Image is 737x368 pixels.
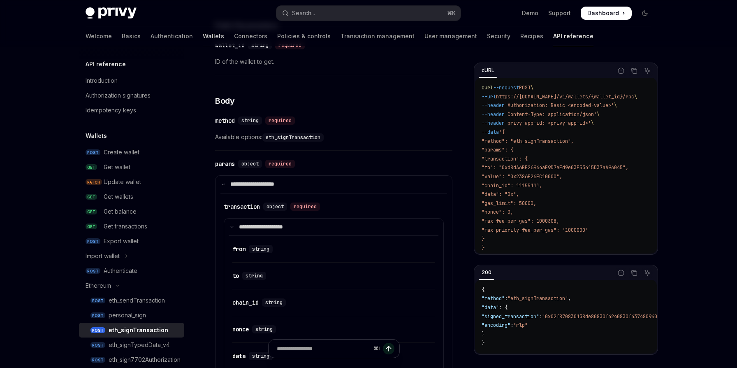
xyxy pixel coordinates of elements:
div: Authenticate [104,266,137,276]
span: : [539,313,542,320]
code: eth_signTransaction [262,133,324,142]
div: Get balance [104,207,137,217]
span: "nonce": 0, [482,209,513,215]
span: PATCH [86,179,102,185]
img: dark logo [86,7,137,19]
span: "max_priority_fee_per_gas": "1000000" [482,227,588,233]
div: to [232,272,239,280]
a: Authentication [151,26,193,46]
span: 'Content-Type: application/json' [505,111,597,118]
div: Import wallet [86,251,120,261]
span: curl [482,84,493,91]
span: 'Authorization: Basic <encoded-value>' [505,102,614,109]
span: ID of the wallet to get. [215,57,452,67]
button: Ask AI [642,268,653,278]
div: Search... [292,8,315,18]
span: string [246,273,263,279]
a: Security [487,26,510,46]
span: "method" [482,295,505,302]
div: Get transactions [104,221,147,231]
span: --request [493,84,519,91]
a: Basics [122,26,141,46]
button: Copy the contents from the code block [629,268,640,278]
span: } [482,245,484,251]
span: \ [597,111,600,118]
div: required [290,203,320,211]
span: "signed_transaction" [482,313,539,320]
div: Introduction [86,76,118,86]
div: from [232,245,246,253]
a: Connectors [234,26,267,46]
div: Get wallets [104,192,133,202]
span: "transaction": { [482,156,528,162]
span: POST [86,268,100,274]
span: --url [482,93,496,100]
span: --header [482,120,505,126]
a: POSTeth_signTransaction [79,323,184,338]
button: Send message [383,343,394,354]
span: POST [519,84,531,91]
span: "rlp" [513,322,528,328]
button: Toggle dark mode [638,7,651,20]
span: POST [90,298,105,304]
span: GET [86,194,97,200]
span: "chain_id": 11155111, [482,182,542,189]
span: POST [90,357,105,363]
button: Ask AI [642,65,653,76]
span: \ [614,102,617,109]
span: POST [90,312,105,319]
span: 'privy-app-id: <privy-app-id>' [505,120,591,126]
span: Dashboard [587,9,619,17]
div: Get wallet [104,162,130,172]
span: , [568,295,571,302]
div: eth_sign7702Authorization [109,355,181,365]
button: Toggle Ethereum section [79,278,184,293]
a: Dashboard [581,7,632,20]
div: nonce [232,325,249,333]
span: "value": "0x2386F26FC10000", [482,173,562,180]
span: string [265,299,283,306]
a: POSTpersonal_sign [79,308,184,323]
span: GET [86,164,97,170]
button: Report incorrect code [616,268,626,278]
div: cURL [479,65,497,75]
span: "max_fee_per_gas": 1000308, [482,218,559,224]
span: "to": "0xd8dA6BF26964aF9D7eEd9e03E53415D37aA96045", [482,164,628,171]
div: eth_signTypedData_v4 [109,340,170,350]
div: Update wallet [104,177,141,187]
div: Idempotency keys [86,105,136,115]
span: : [510,322,513,328]
span: string [252,246,269,252]
span: } [482,235,484,242]
span: GET [86,209,97,215]
a: GETGet transactions [79,219,184,234]
div: 200 [479,268,494,277]
span: : { [499,304,508,311]
span: --header [482,102,505,109]
div: eth_signTransaction [109,325,168,335]
a: POSTExport wallet [79,234,184,249]
a: POSTeth_signTypedData_v4 [79,338,184,352]
a: Idempotency keys [79,103,184,118]
span: { [482,286,484,293]
span: : [505,295,508,302]
div: chain_id [232,298,259,307]
span: "data" [482,304,499,311]
span: "eth_signTransaction" [508,295,568,302]
a: POSTeth_sendTransaction [79,293,184,308]
span: --data [482,129,499,135]
span: Available options: [215,132,452,142]
a: Welcome [86,26,112,46]
div: Create wallet [104,147,139,157]
div: Authorization signatures [86,91,151,100]
span: "encoding" [482,322,510,328]
h5: Wallets [86,131,107,141]
a: Wallets [203,26,224,46]
a: User management [424,26,477,46]
a: API reference [553,26,593,46]
span: GET [86,224,97,230]
div: method [215,116,235,125]
span: POST [86,238,100,245]
input: Ask a question... [277,340,370,358]
span: object [267,203,284,210]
